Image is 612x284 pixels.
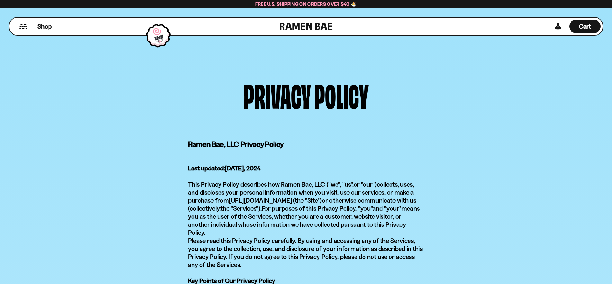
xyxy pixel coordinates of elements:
[188,180,325,188] span: This Privacy Policy describes how Ramen Bae, LLC
[188,164,225,172] b: Last updated:
[188,205,420,236] span: means you as the user of the Services, whether you are a customer, website visitor, or another in...
[262,205,357,212] span: For purposes of this Privacy Policy,
[579,23,591,30] span: Cart
[255,1,357,7] span: Free U.S. Shipping on Orders over $40 🍜
[354,180,360,188] span: or
[188,205,221,212] span: (collectively,
[231,205,262,212] span: "Services").
[322,197,416,204] span: or otherwise communicate with us
[327,180,341,188] span: ("we",
[373,205,383,212] span: and
[37,22,52,31] span: Shop
[188,180,414,204] span: collects, uses, and discloses your personal information when you visit, use our services, or make...
[305,197,322,204] span: "Site")
[342,180,354,188] span: "us",
[229,197,292,204] a: [URL][DOMAIN_NAME]
[358,205,373,212] span: "you"
[188,237,423,269] span: Please read this Privacy Policy carefully. By using and accessing any of the Services, you agree ...
[221,205,230,212] span: the
[361,180,377,188] span: "our")
[384,205,401,212] span: "your"
[188,140,284,149] b: Ramen Bae, LLC Privacy Policy
[244,164,261,172] b: , 2024
[225,164,244,172] b: [DATE]
[19,24,28,29] button: Mobile Menu Trigger
[37,20,52,33] a: Shop
[569,18,601,35] div: Cart
[293,197,304,204] span: (the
